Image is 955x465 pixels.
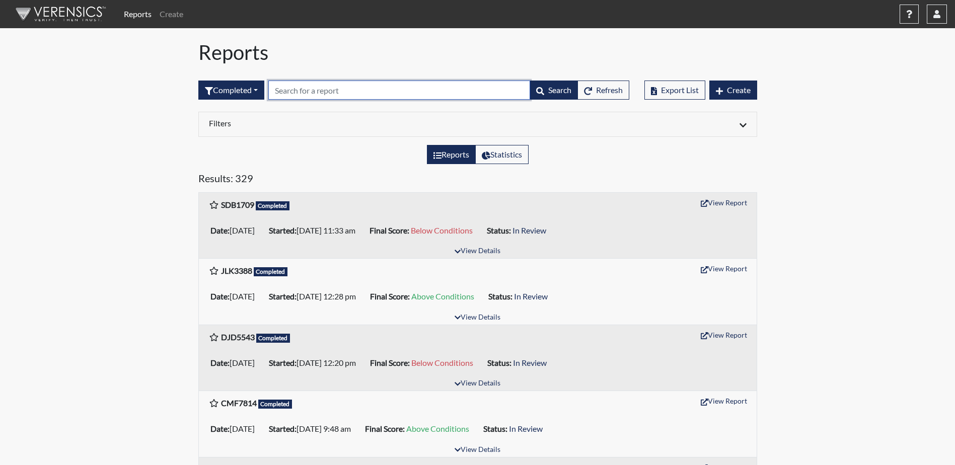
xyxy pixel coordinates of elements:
[548,85,571,95] span: Search
[427,145,476,164] label: View the list of reports
[210,358,230,367] b: Date:
[256,201,290,210] span: Completed
[268,81,530,100] input: Search by Registration ID, Interview Number, or Investigation Name.
[696,393,752,409] button: View Report
[206,222,265,239] li: [DATE]
[156,4,187,24] a: Create
[370,225,409,235] b: Final Score:
[269,424,297,433] b: Started:
[198,172,757,188] h5: Results: 329
[661,85,699,95] span: Export List
[221,332,255,342] b: DJD5543
[509,424,543,433] span: In Review
[201,118,754,130] div: Click to expand/collapse filters
[487,225,511,235] b: Status:
[269,291,297,301] b: Started:
[198,81,264,100] button: Completed
[411,225,473,235] span: Below Conditions
[450,311,505,325] button: View Details
[221,200,254,209] b: SDB1709
[696,327,752,343] button: View Report
[450,377,505,391] button: View Details
[513,358,547,367] span: In Review
[265,288,366,304] li: [DATE] 12:28 pm
[198,81,264,100] div: Filter by interview status
[269,358,297,367] b: Started:
[406,424,469,433] span: Above Conditions
[206,288,265,304] li: [DATE]
[411,358,473,367] span: Below Conditions
[488,291,512,301] b: Status:
[727,85,751,95] span: Create
[198,40,757,64] h1: Reports
[256,334,290,343] span: Completed
[411,291,474,301] span: Above Conditions
[475,145,529,164] label: View statistics about completed interviews
[210,225,230,235] b: Date:
[514,291,548,301] span: In Review
[209,118,470,128] h6: Filters
[450,443,505,457] button: View Details
[512,225,546,235] span: In Review
[265,222,365,239] li: [DATE] 11:33 am
[696,195,752,210] button: View Report
[709,81,757,100] button: Create
[370,358,410,367] b: Final Score:
[596,85,623,95] span: Refresh
[644,81,705,100] button: Export List
[258,400,292,409] span: Completed
[487,358,511,367] b: Status:
[254,267,288,276] span: Completed
[120,4,156,24] a: Reports
[696,261,752,276] button: View Report
[577,81,629,100] button: Refresh
[221,398,257,408] b: CMF7814
[265,421,361,437] li: [DATE] 9:48 am
[265,355,366,371] li: [DATE] 12:20 pm
[483,424,507,433] b: Status:
[269,225,297,235] b: Started:
[370,291,410,301] b: Final Score:
[206,421,265,437] li: [DATE]
[450,245,505,258] button: View Details
[206,355,265,371] li: [DATE]
[210,291,230,301] b: Date:
[365,424,405,433] b: Final Score:
[530,81,578,100] button: Search
[221,266,252,275] b: JLK3388
[210,424,230,433] b: Date:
